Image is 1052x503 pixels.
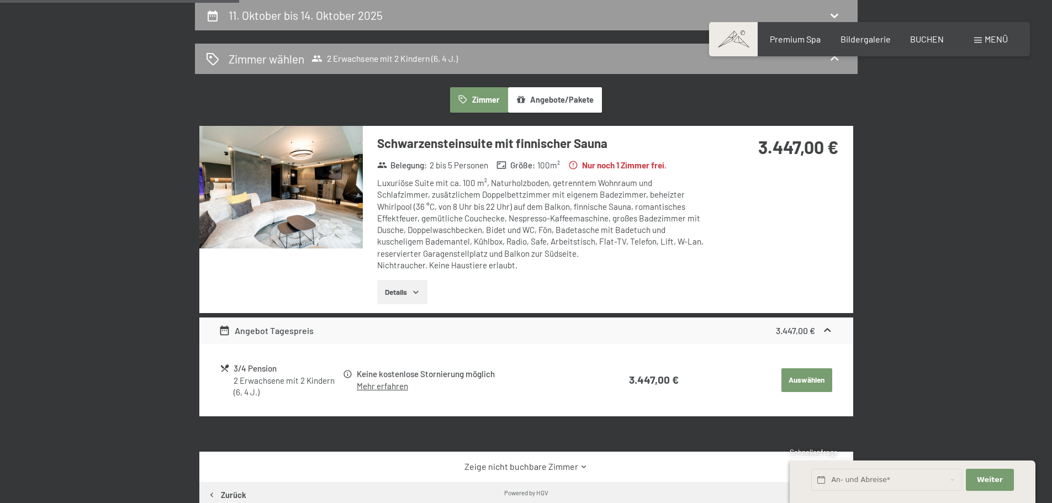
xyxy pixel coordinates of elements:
[357,368,586,380] div: Keine kostenlose Stornierung möglich
[234,362,341,375] div: 3/4 Pension
[496,160,535,171] strong: Größe :
[629,373,679,386] strong: 3.447,00 €
[758,136,838,157] strong: 3.447,00 €
[199,126,363,248] img: mss_renderimg.php
[840,34,891,44] a: Bildergalerie
[776,325,815,336] strong: 3.447,00 €
[504,488,548,497] div: Powered by HGV
[377,135,706,152] h3: Schwarzensteinsuite mit finnischer Sauna
[234,375,341,399] div: 2 Erwachsene mit 2 Kindern (6, 4 J.)
[430,160,488,171] span: 2 bis 5 Personen
[219,460,833,473] a: Zeige nicht buchbare Zimmer
[377,177,706,271] div: Luxuriöse Suite mit ca. 100 m², Naturholzboden, getrenntem Wohnraum und Schlafzimmer, zusätzliche...
[966,469,1013,491] button: Weiter
[508,87,602,113] button: Angebote/Pakete
[311,53,458,64] span: 2 Erwachsene mit 2 Kindern (6, 4 J.)
[219,324,314,337] div: Angebot Tagespreis
[377,160,427,171] strong: Belegung :
[781,368,832,393] button: Auswählen
[977,475,1003,485] span: Weiter
[377,280,427,304] button: Details
[910,34,944,44] a: BUCHEN
[790,448,838,457] span: Schnellanfrage
[568,160,667,171] strong: Nur noch 1 Zimmer frei.
[985,34,1008,44] span: Menü
[229,8,383,22] h2: 11. Oktober bis 14. Oktober 2025
[357,381,408,391] a: Mehr erfahren
[229,51,304,67] h2: Zimmer wählen
[450,87,508,113] button: Zimmer
[199,317,853,344] div: Angebot Tagespreis3.447,00 €
[770,34,821,44] a: Premium Spa
[537,160,560,171] span: 100 m²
